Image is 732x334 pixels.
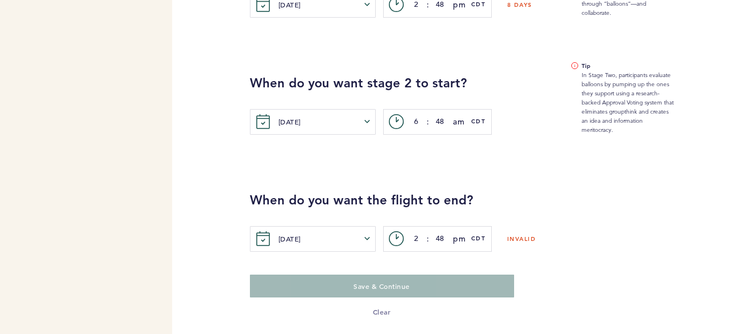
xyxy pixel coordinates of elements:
[250,275,514,297] button: Save & Continue
[389,114,404,129] svg: c>
[582,62,675,135] span: In Stage Two, participants evaluate balloons by pumping up the ones they support using a research...
[432,115,447,128] input: mm
[453,232,466,246] button: pm
[432,232,447,245] input: mm
[250,192,715,209] h2: When do you want the flight to end?
[582,62,675,71] b: Tip
[427,232,429,246] span: :
[250,306,514,317] button: Clear
[409,232,423,245] input: hh
[353,281,410,291] span: Save & Continue
[279,228,370,249] button: [DATE]
[427,115,429,128] span: :
[507,235,536,243] h6: Invalid
[453,115,464,128] button: am
[389,231,404,246] svg: c>
[409,115,423,128] input: hh
[471,116,486,127] span: CDT
[507,1,532,9] h6: 8 days
[373,307,391,316] span: Clear
[471,233,486,244] span: CDT
[250,75,554,92] h2: When do you want stage 2 to start?
[279,111,370,132] button: [DATE]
